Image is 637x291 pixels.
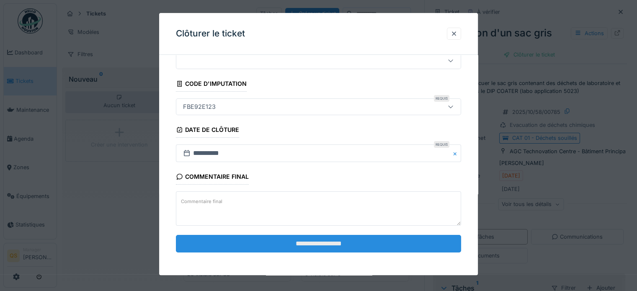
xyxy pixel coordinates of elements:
h3: Clôturer le ticket [176,28,245,39]
div: Requis [434,95,449,102]
button: Close [452,145,461,162]
div: Code d'imputation [176,77,247,92]
label: Commentaire final [179,196,224,207]
div: Date de clôture [176,124,239,138]
div: FBE92E123 [180,102,219,111]
div: Commentaire final [176,171,249,185]
div: Requis [434,142,449,148]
